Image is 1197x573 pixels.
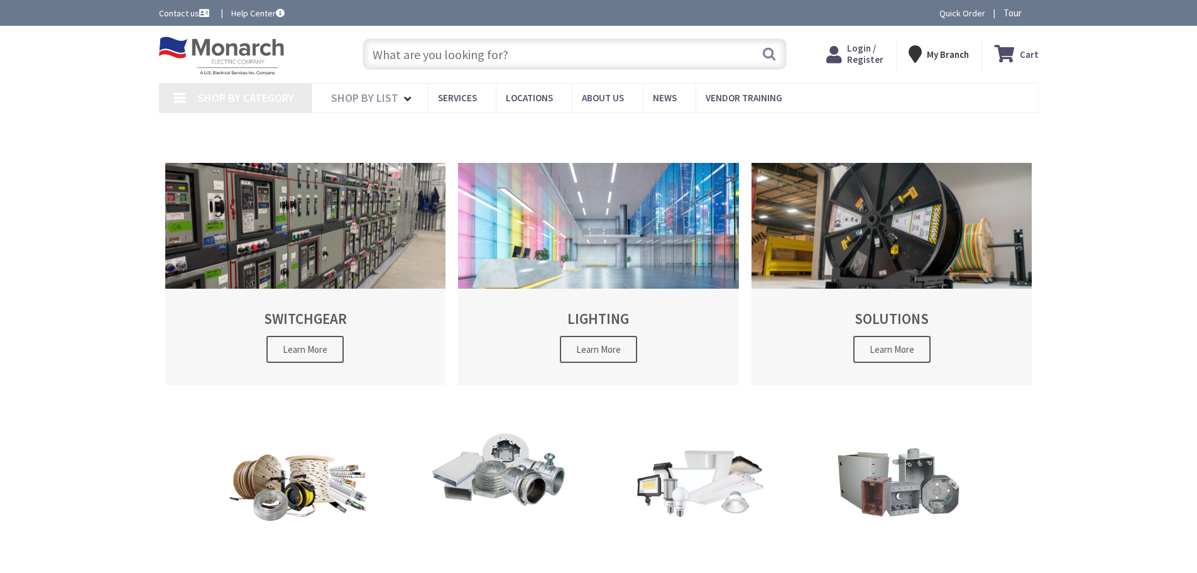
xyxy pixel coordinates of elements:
[909,43,969,65] div: My Branch
[266,336,344,363] span: Learn More
[706,92,782,104] span: Vendor Training
[1003,7,1036,19] span: Tour
[773,311,1010,326] h2: SOLUTIONS
[198,91,294,105] span: Shop By Category
[853,336,931,363] span: Learn More
[847,42,883,65] span: Login / Register
[159,7,212,19] a: Contact us
[752,163,1032,385] a: SOLUTIONS Learn More
[206,532,393,545] h2: Wiring
[480,311,717,326] h2: LIGHTING
[363,38,787,70] input: What are you looking for?
[927,48,969,60] strong: My Branch
[826,43,883,65] a: Login / Register
[165,163,446,385] a: SWITCHGEAR Learn More
[939,7,985,19] a: Quick Order
[331,91,398,105] span: Shop By List
[231,7,285,19] a: Help Center
[995,43,1039,65] a: Cart
[1020,43,1039,65] strong: Cart
[582,92,624,104] span: About Us
[408,517,589,542] h2: Conduit, Fittings, Bodies, Raceways
[608,529,789,542] h2: Lighting
[807,529,988,542] h2: Enclosures & Boxes
[438,92,477,104] span: Services
[506,92,553,104] span: Locations
[458,163,739,385] a: LIGHTING Learn More
[560,336,637,363] span: Learn More
[187,311,424,326] h2: SWITCHGEAR
[159,36,285,75] img: Monarch Electric Company
[653,92,677,104] span: News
